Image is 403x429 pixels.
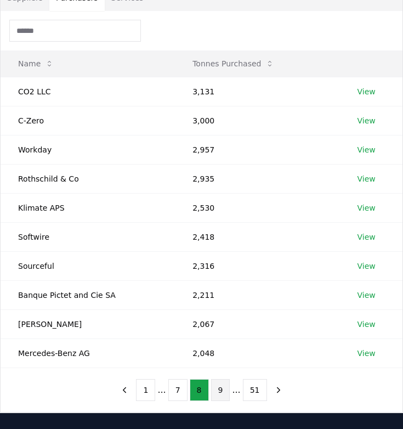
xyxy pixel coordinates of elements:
td: Klimate APS [1,193,175,222]
li: ... [232,383,240,397]
td: 2,048 [175,338,339,368]
button: 1 [136,379,155,401]
a: View [357,232,376,242]
td: 2,211 [175,280,339,309]
button: previous page [115,379,134,401]
a: View [357,348,376,359]
td: 2,316 [175,251,339,280]
td: 2,957 [175,135,339,164]
td: Sourceful [1,251,175,280]
button: 51 [243,379,267,401]
button: 8 [190,379,209,401]
td: 3,131 [175,77,339,106]
td: C-Zero [1,106,175,135]
td: Banque Pictet and Cie SA [1,280,175,309]
li: ... [157,383,166,397]
td: Rothschild & Co [1,164,175,193]
td: 2,935 [175,164,339,193]
a: View [357,290,376,301]
td: 2,530 [175,193,339,222]
button: 7 [168,379,188,401]
a: View [357,86,376,97]
td: [PERSON_NAME] [1,309,175,338]
a: View [357,319,376,330]
td: CO2 LLC [1,77,175,106]
a: View [357,144,376,155]
button: Tonnes Purchased [184,53,283,75]
td: 3,000 [175,106,339,135]
td: 2,067 [175,309,339,338]
a: View [357,202,376,213]
button: next page [269,379,288,401]
button: 9 [211,379,230,401]
a: View [357,261,376,272]
button: Name [9,53,63,75]
td: Softwire [1,222,175,251]
td: Workday [1,135,175,164]
td: 2,418 [175,222,339,251]
td: Mercedes-Benz AG [1,338,175,368]
a: View [357,173,376,184]
a: View [357,115,376,126]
